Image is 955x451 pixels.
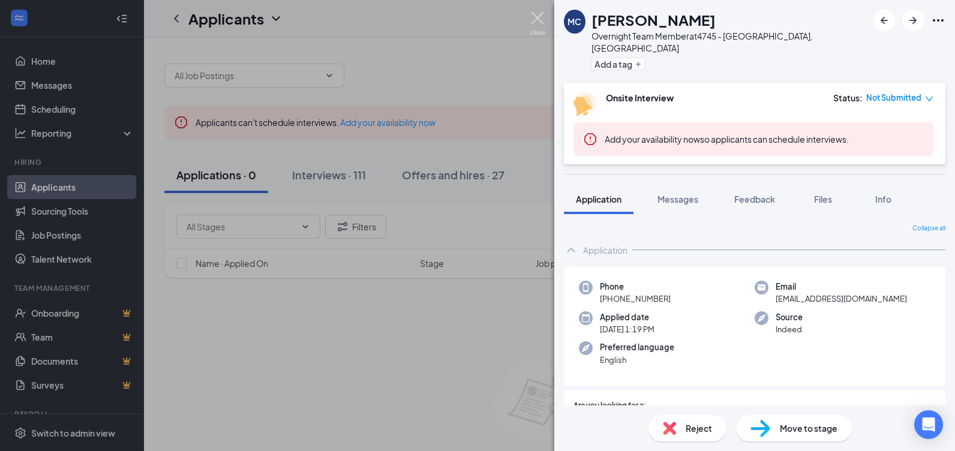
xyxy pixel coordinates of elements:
span: Source [776,311,803,323]
span: Move to stage [780,422,837,435]
span: Not Submitted [866,92,921,104]
svg: ArrowRight [906,13,920,28]
span: Applied date [600,311,654,323]
span: Are you looking for a: [573,400,646,411]
span: Preferred language [600,341,674,353]
b: Onsite Interview [606,92,674,103]
span: [EMAIL_ADDRESS][DOMAIN_NAME] [776,293,907,305]
span: Application [576,194,621,205]
button: ArrowRight [902,10,924,31]
span: down [925,95,933,103]
span: Files [814,194,832,205]
div: Application [583,244,627,256]
div: MC [567,16,581,28]
button: Add your availability now [605,133,700,145]
span: Phone [600,281,671,293]
span: Collapse all [912,224,945,233]
span: Indeed [776,323,803,335]
span: [PHONE_NUMBER] [600,293,671,305]
h1: [PERSON_NAME] [591,10,716,30]
span: Reject [686,422,712,435]
span: Messages [657,194,698,205]
div: Status : [833,92,863,104]
span: so applicants can schedule interviews. [605,134,849,145]
svg: Plus [635,61,642,68]
svg: ChevronUp [564,243,578,257]
span: Info [875,194,891,205]
button: ArrowLeftNew [873,10,895,31]
svg: ArrowLeftNew [877,13,891,28]
svg: Ellipses [931,13,945,28]
div: Open Intercom Messenger [914,410,943,439]
span: [DATE] 1:19 PM [600,323,654,335]
div: Overnight Team Member at 4745 - [GEOGRAPHIC_DATA], [GEOGRAPHIC_DATA] [591,30,867,54]
svg: Error [583,132,597,146]
button: PlusAdd a tag [591,58,645,70]
span: Email [776,281,907,293]
span: Feedback [734,194,775,205]
span: English [600,354,674,366]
